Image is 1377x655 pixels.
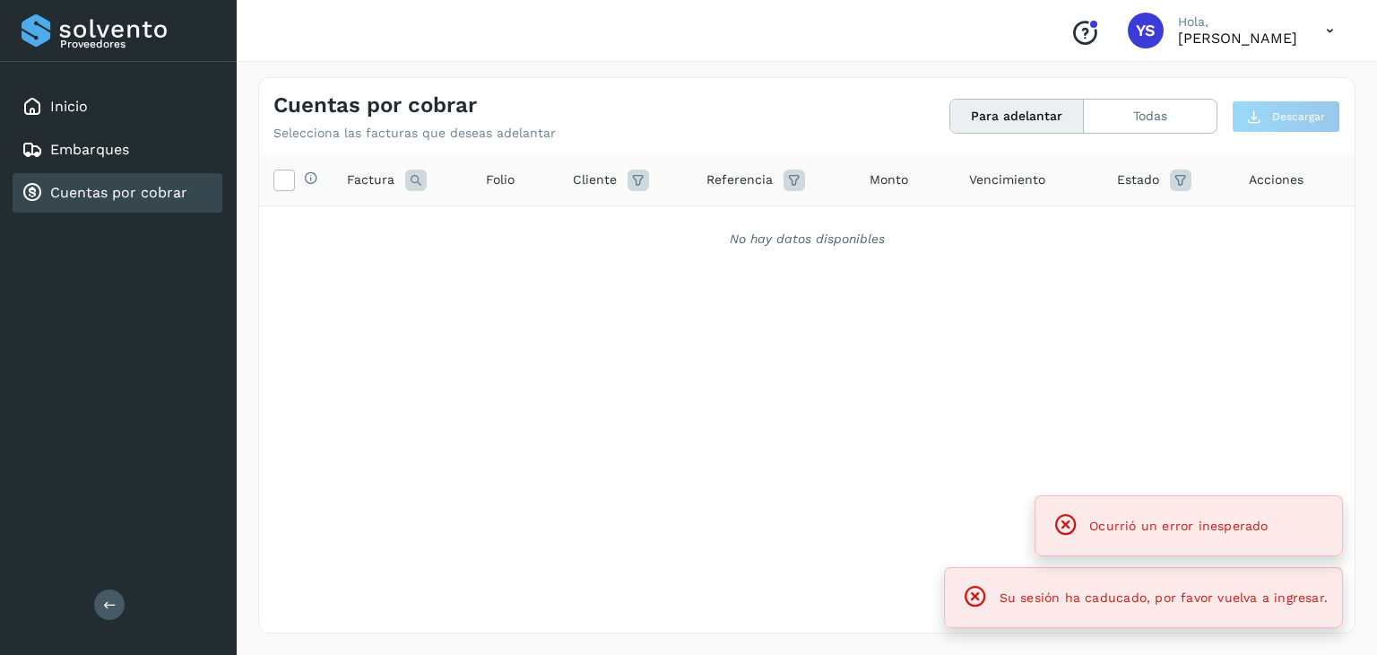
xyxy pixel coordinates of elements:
div: Embarques [13,130,222,170]
button: Descargar [1232,100,1340,133]
a: Cuentas por cobrar [50,184,187,201]
button: Para adelantar [950,100,1084,133]
span: Su sesión ha caducado, por favor vuelva a ingresar. [1000,590,1328,605]
span: Acciones [1249,170,1303,189]
p: Hola, [1178,14,1297,30]
span: Ocurrió un error inesperado [1089,519,1268,533]
p: YURICXI SARAHI CANIZALES AMPARO [1178,30,1297,47]
button: Todas [1084,100,1217,133]
a: Inicio [50,98,88,115]
p: Proveedores [60,38,215,50]
h4: Cuentas por cobrar [273,92,477,118]
span: Cliente [573,170,617,189]
span: Folio [486,170,515,189]
span: Estado [1117,170,1159,189]
span: Referencia [706,170,773,189]
a: Embarques [50,141,129,158]
p: Selecciona las facturas que deseas adelantar [273,126,556,141]
span: Vencimiento [969,170,1045,189]
span: Monto [870,170,908,189]
span: Descargar [1272,109,1325,125]
div: No hay datos disponibles [282,230,1331,249]
div: Cuentas por cobrar [13,173,222,213]
div: Inicio [13,87,222,127]
span: Factura [347,170,394,189]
